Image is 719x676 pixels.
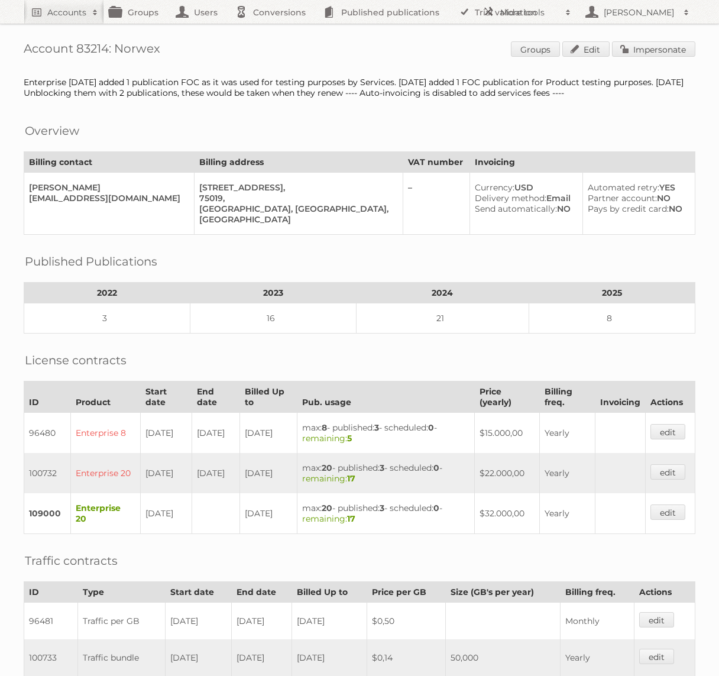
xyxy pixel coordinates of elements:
div: NO [475,203,574,214]
td: Enterprise 8 [71,413,141,454]
span: Automated retry: [588,182,659,193]
a: edit [650,504,685,520]
td: 8 [529,303,695,334]
th: VAT number [403,152,470,173]
th: Product [71,381,141,413]
h2: Accounts [47,7,86,18]
td: 100732 [24,453,71,493]
th: Start date [141,381,192,413]
td: max: - published: - scheduled: - [297,413,474,454]
div: [EMAIL_ADDRESS][DOMAIN_NAME] [29,193,184,203]
th: End date [192,381,240,413]
td: Yearly [539,493,595,534]
th: 2022 [24,283,190,303]
th: Price per GB [367,582,446,603]
h2: Published Publications [25,253,157,270]
strong: 3 [374,422,379,433]
td: Monthly [560,603,634,640]
td: [DATE] [192,413,240,454]
th: Start date [165,582,231,603]
strong: 20 [322,462,332,473]
td: – [403,173,470,235]
div: USD [475,182,574,193]
td: 50,000 [446,639,561,676]
strong: 0 [433,503,439,513]
td: [DATE] [231,639,292,676]
strong: 17 [347,513,355,524]
div: NO [588,203,685,214]
td: 16 [190,303,356,334]
strong: 17 [347,473,355,484]
th: Price (yearly) [474,381,539,413]
th: Actions [645,381,695,413]
th: Billed Up to [240,381,297,413]
strong: 3 [380,503,384,513]
span: Pays by credit card: [588,203,669,214]
th: ID [24,582,78,603]
th: End date [231,582,292,603]
td: Enterprise 20 [71,493,141,534]
th: ID [24,381,71,413]
a: edit [650,464,685,480]
td: [DATE] [231,603,292,640]
td: 109000 [24,493,71,534]
td: Traffic per GB [77,603,165,640]
span: Partner account: [588,193,657,203]
td: max: - published: - scheduled: - [297,493,474,534]
h2: More tools [500,7,559,18]
th: 2023 [190,283,356,303]
span: Send automatically: [475,203,557,214]
td: $22.000,00 [474,453,539,493]
strong: 0 [433,462,439,473]
h2: [PERSON_NAME] [601,7,678,18]
td: [DATE] [292,639,367,676]
th: Type [77,582,165,603]
div: YES [588,182,685,193]
span: remaining: [302,433,352,444]
span: Currency: [475,182,514,193]
td: [DATE] [141,493,192,534]
td: [DATE] [240,493,297,534]
td: [DATE] [192,453,240,493]
th: Billed Up to [292,582,367,603]
a: edit [650,424,685,439]
span: Delivery method: [475,193,546,203]
h2: Traffic contracts [25,552,118,570]
td: Yearly [539,453,595,493]
a: Groups [511,41,560,57]
strong: 5 [347,433,352,444]
td: max: - published: - scheduled: - [297,453,474,493]
td: $32.000,00 [474,493,539,534]
th: Billing freq. [539,381,595,413]
td: 96480 [24,413,71,454]
td: 100733 [24,639,78,676]
td: $0,50 [367,603,446,640]
strong: 0 [428,422,434,433]
div: [PERSON_NAME] [29,182,184,193]
td: [DATE] [292,603,367,640]
div: NO [588,193,685,203]
a: Impersonate [612,41,695,57]
td: $15.000,00 [474,413,539,454]
td: 21 [356,303,529,334]
td: [DATE] [240,413,297,454]
th: Invoicing [595,381,645,413]
div: [GEOGRAPHIC_DATA] [199,214,393,225]
td: $0,14 [367,639,446,676]
td: Yearly [539,413,595,454]
th: Invoicing [469,152,695,173]
td: Enterprise 20 [71,453,141,493]
td: 3 [24,303,190,334]
span: remaining: [302,513,355,524]
a: Edit [562,41,610,57]
th: Billing contact [24,152,195,173]
th: Pub. usage [297,381,474,413]
div: 75019, [199,193,393,203]
td: [DATE] [141,413,192,454]
a: edit [639,612,674,628]
div: [STREET_ADDRESS], [199,182,393,193]
td: 96481 [24,603,78,640]
strong: 8 [322,422,327,433]
span: remaining: [302,473,355,484]
strong: 3 [380,462,384,473]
